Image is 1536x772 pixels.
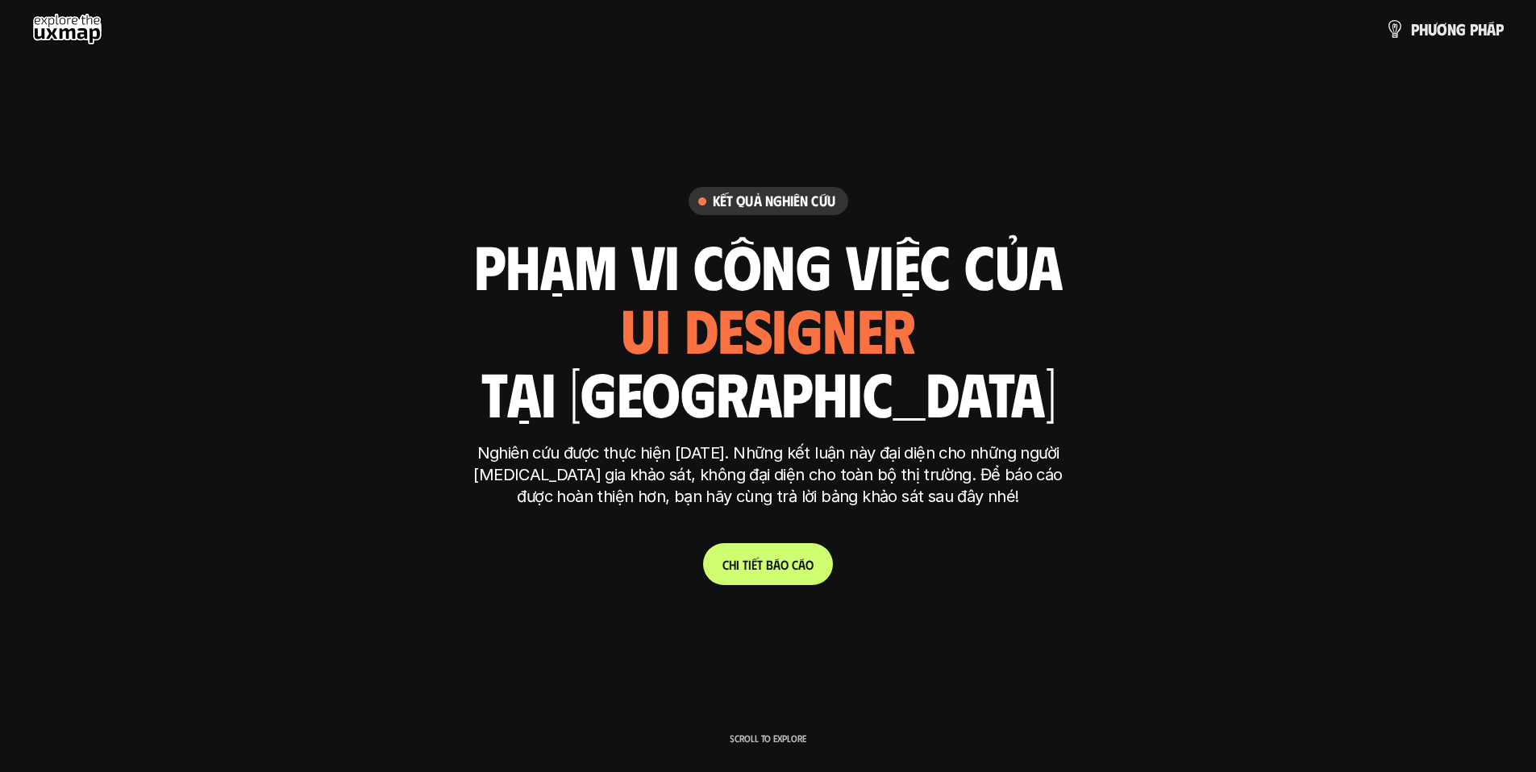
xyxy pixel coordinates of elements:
[1428,20,1437,38] span: ư
[729,557,736,572] span: h
[1470,20,1478,38] span: p
[748,557,751,572] span: i
[773,557,780,572] span: á
[703,543,833,585] a: Chitiếtbáocáo
[1447,20,1456,38] span: n
[1411,20,1419,38] span: p
[798,557,805,572] span: á
[736,557,739,572] span: i
[751,557,757,572] span: ế
[792,557,798,572] span: c
[1456,20,1466,38] span: g
[730,733,806,744] p: Scroll to explore
[1496,20,1504,38] span: p
[722,557,729,572] span: C
[757,557,763,572] span: t
[743,557,748,572] span: t
[1385,13,1504,45] a: phươngpháp
[466,442,1071,508] p: Nghiên cứu được thực hiện [DATE]. Những kết luận này đại diện cho những người [MEDICAL_DATA] gia ...
[766,557,773,572] span: b
[805,557,814,572] span: o
[1419,20,1428,38] span: h
[713,192,835,210] h6: Kết quả nghiên cứu
[481,359,1055,426] h1: tại [GEOGRAPHIC_DATA]
[1487,20,1496,38] span: á
[474,231,1063,299] h1: phạm vi công việc của
[1437,20,1447,38] span: ơ
[1478,20,1487,38] span: h
[780,557,789,572] span: o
